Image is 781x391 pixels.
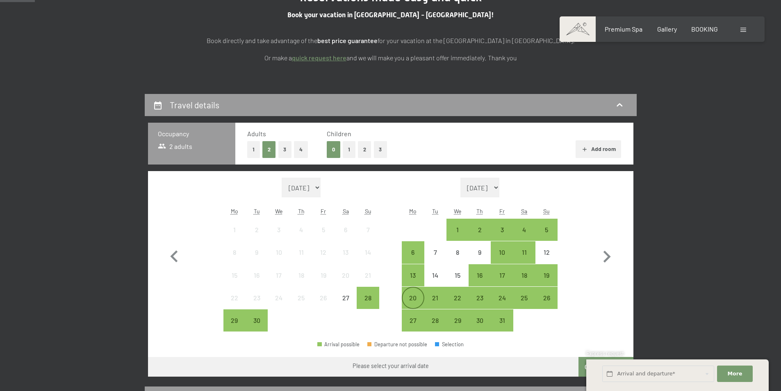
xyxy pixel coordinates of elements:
div: 7 [357,226,378,247]
div: 5 [313,226,334,247]
div: Sat Sep 13 2025 [335,241,357,263]
div: Departure not possible [367,342,427,347]
div: Sun Oct 26 2025 [535,287,558,309]
div: Sun Sep 28 2025 [357,287,379,309]
div: 14 [357,249,378,270]
div: Arrival not possible [335,287,357,309]
div: Mon Sep 29 2025 [223,309,246,332]
div: 1 [224,226,245,247]
div: Arrival possible [469,264,491,286]
button: Add room [576,140,621,158]
div: 29 [447,317,468,338]
div: 24 [492,295,512,315]
span: Children [327,130,351,137]
div: Thu Oct 02 2025 [469,219,491,241]
div: Tue Oct 07 2025 [424,241,446,263]
button: Next month [595,178,619,332]
div: 4 [514,226,535,247]
div: Arrival possible [535,264,558,286]
div: Arrival not possible [446,264,469,286]
div: Arrival possible [357,287,379,309]
div: 12 [536,249,557,270]
div: 21 [425,295,446,315]
div: Fri Oct 03 2025 [491,219,513,241]
div: Tue Oct 14 2025 [424,264,446,286]
div: 2 [246,226,267,247]
div: Arrival possible [469,219,491,241]
div: 22 [224,295,245,315]
div: Wed Sep 03 2025 [268,219,290,241]
div: 11 [291,249,312,270]
div: Thu Oct 30 2025 [469,309,491,332]
div: Arrival not possible [223,287,246,309]
div: 18 [514,272,535,293]
div: 2 [469,226,490,247]
div: Arrival not possible [424,264,446,286]
div: Thu Sep 25 2025 [290,287,312,309]
div: Arrival not possible [246,287,268,309]
div: 13 [335,249,356,270]
div: Arrival possible [491,264,513,286]
div: Fri Oct 17 2025 [491,264,513,286]
div: Arrival not possible [290,241,312,263]
div: 16 [246,272,267,293]
div: Arrival not possible [312,241,335,263]
div: Arrival not possible [469,241,491,263]
div: 20 [335,272,356,293]
div: Wed Sep 10 2025 [268,241,290,263]
strong: best price guarantee [317,37,378,44]
div: Arrival possible [469,309,491,332]
div: 11 [514,249,535,270]
div: Mon Oct 13 2025 [402,264,424,286]
div: Mon Oct 06 2025 [402,241,424,263]
div: 18 [291,272,312,293]
button: Previous month [162,178,186,332]
div: Arrival not possible [246,264,268,286]
div: 17 [492,272,512,293]
div: Arrival possible [469,287,491,309]
div: Arrival not possible [357,219,379,241]
button: 3 [278,141,292,158]
div: Mon Sep 01 2025 [223,219,246,241]
div: Wed Sep 17 2025 [268,264,290,286]
div: 30 [246,317,267,338]
div: Arrival possible [402,287,424,309]
div: 13 [403,272,423,293]
div: 30 [469,317,490,338]
p: Or make a and we will make you a pleasant offer immediately. Thank you [186,53,596,63]
button: More [717,366,752,382]
div: 27 [403,317,423,338]
div: Mon Oct 27 2025 [402,309,424,332]
div: Wed Oct 08 2025 [446,241,469,263]
div: Tue Sep 02 2025 [246,219,268,241]
abbr: Tuesday [432,208,438,215]
div: 3 [492,226,512,247]
div: 31 [492,317,512,338]
div: 20 [403,295,423,315]
div: Sun Sep 14 2025 [357,241,379,263]
a: Premium Spa [605,25,642,33]
div: Mon Sep 15 2025 [223,264,246,286]
div: Mon Sep 22 2025 [223,287,246,309]
button: 1 [247,141,260,158]
span: More [728,370,742,377]
div: Sun Oct 05 2025 [535,219,558,241]
div: Arrival not possible [357,241,379,263]
div: Arrival possible [446,219,469,241]
div: Please select your arrival date [353,362,429,370]
div: 23 [469,295,490,315]
button: 3 [374,141,387,158]
div: Arrival not possible [424,241,446,263]
div: Arrival possible [491,309,513,332]
div: Arrival possible [513,264,535,286]
div: 19 [536,272,557,293]
div: Arrival possible [535,219,558,241]
button: 0 [327,141,340,158]
div: Arrival not possible [290,264,312,286]
div: Arrival not possible [446,241,469,263]
div: Sun Oct 19 2025 [535,264,558,286]
a: Gallery [657,25,677,33]
button: 4 [294,141,308,158]
abbr: Friday [499,208,505,215]
div: Thu Sep 11 2025 [290,241,312,263]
